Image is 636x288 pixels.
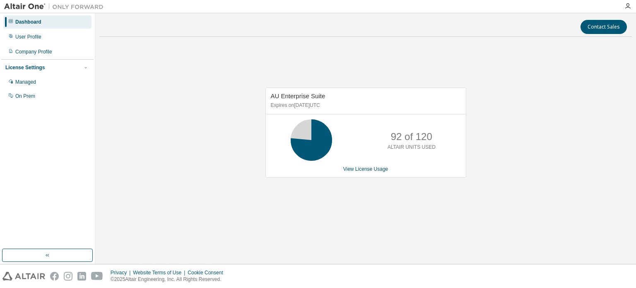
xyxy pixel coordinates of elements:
[2,272,45,281] img: altair_logo.svg
[391,130,432,144] p: 92 of 120
[15,48,52,55] div: Company Profile
[4,2,108,11] img: Altair One
[581,20,627,34] button: Contact Sales
[15,79,36,85] div: Managed
[15,19,41,25] div: Dashboard
[91,272,103,281] img: youtube.svg
[5,64,45,71] div: License Settings
[77,272,86,281] img: linkedin.svg
[15,93,35,99] div: On Prem
[111,269,133,276] div: Privacy
[188,269,228,276] div: Cookie Consent
[64,272,72,281] img: instagram.svg
[133,269,188,276] div: Website Terms of Use
[15,34,41,40] div: User Profile
[50,272,59,281] img: facebook.svg
[271,102,459,109] p: Expires on [DATE] UTC
[343,166,388,172] a: View License Usage
[388,144,436,151] p: ALTAIR UNITS USED
[111,276,228,283] p: © 2025 Altair Engineering, Inc. All Rights Reserved.
[271,92,325,99] span: AU Enterprise Suite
